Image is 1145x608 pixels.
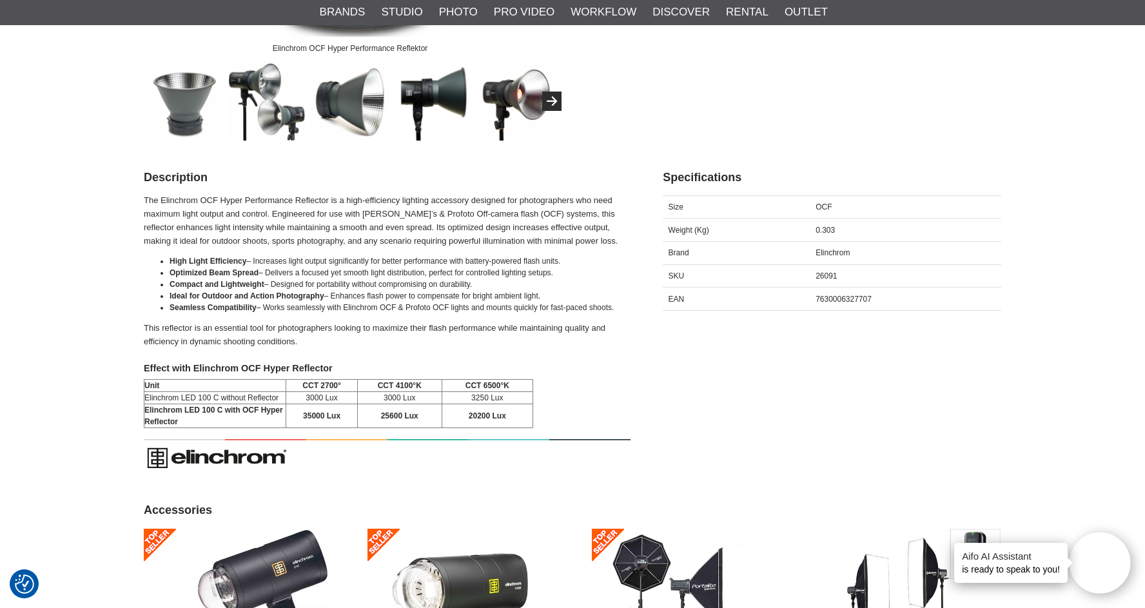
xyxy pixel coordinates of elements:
span: Weight (Kg) [669,226,709,235]
h4: Aifo AI Assistant [962,549,1060,563]
a: Outlet [785,4,828,21]
a: Pro Video [494,4,554,21]
strong: Compact and Lightweight [170,280,264,289]
h4: Effect with Elinchrom OCF Hyper Reflector [144,362,631,375]
strong: 25600 Lux [381,411,418,420]
a: Studio [381,4,422,21]
img: OCF Hyper Performance Reflector [311,63,389,141]
div: Elinchrom OCF Hyper Performance Reflektor [262,37,438,59]
li: – Designed for portability without compromising on durability. [170,279,631,290]
td: 3000 Lux [357,391,442,404]
img: Amplifies light intensity [478,63,556,141]
li: – Increases light output significantly for better performance with battery-powered flash units. [170,255,631,267]
span: SKU [669,271,685,280]
span: 26091 [816,271,837,280]
span: 7630006327707 [816,295,872,304]
strong: Ideal for Outdoor and Action Photography [170,291,324,300]
li: – Delivers a focused yet smooth light distribution, perfect for controlled lighting setups. [170,267,631,279]
img: Elinchrom OCF Hyper Performance Reflektor [145,63,223,141]
a: Rental [726,4,768,21]
strong: 35000 Lux [303,411,340,420]
span: EAN [669,295,685,304]
h2: Description [144,170,631,186]
p: This reflector is an essential tool for photographers looking to maximize their flash performance... [144,322,631,349]
strong: Unit [144,381,159,390]
img: Revisit consent button [15,574,34,594]
img: Elinchrom - About [144,436,631,477]
a: Photo [439,4,478,21]
span: 0.303 [816,226,835,235]
div: is ready to speak to you! [954,543,1068,583]
li: – Enhances flash power to compensate for bright ambient light. [170,290,631,302]
img: High-intensity reflector for LED lighting [395,63,473,141]
strong: Optimized Beam Spread [170,268,259,277]
a: Brands [320,4,366,21]
li: – Works seamlessly with Elinchrom OCF & Profoto OCF lights and mounts quickly for fast-paced shoots. [170,302,631,313]
strong: 20200 Lux [469,411,506,420]
button: Next [542,92,562,111]
h2: Accessories [144,502,1001,518]
h2: Specifications [663,170,1001,186]
a: Discover [652,4,710,21]
strong: CCT 6500°K [465,381,509,390]
strong: CCT 2700° [302,381,341,390]
span: OCF [816,202,832,211]
span: Size [669,202,683,211]
span: Elinchrom [816,248,850,257]
strong: CCT 4100°K [378,381,422,390]
td: 3250 Lux [442,391,533,404]
td: 3000 Lux [286,391,358,404]
strong: Elinchrom LED 100 C with OCF Hyper Reflector [144,406,283,426]
a: Workflow [571,4,636,21]
span: Brand [669,248,689,257]
img: For OCF Studio Flash and LED Monolight [228,63,306,141]
p: The Elinchrom OCF Hyper Performance Reflector is a high-efficiency lighting accessory designed fo... [144,194,631,248]
span: Elinchrom LED 100 C without Reflector [144,393,279,402]
strong: High Light Efficiency [170,257,246,266]
strong: Seamless Compatibility [170,303,257,312]
button: Consent Preferences [15,573,34,596]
